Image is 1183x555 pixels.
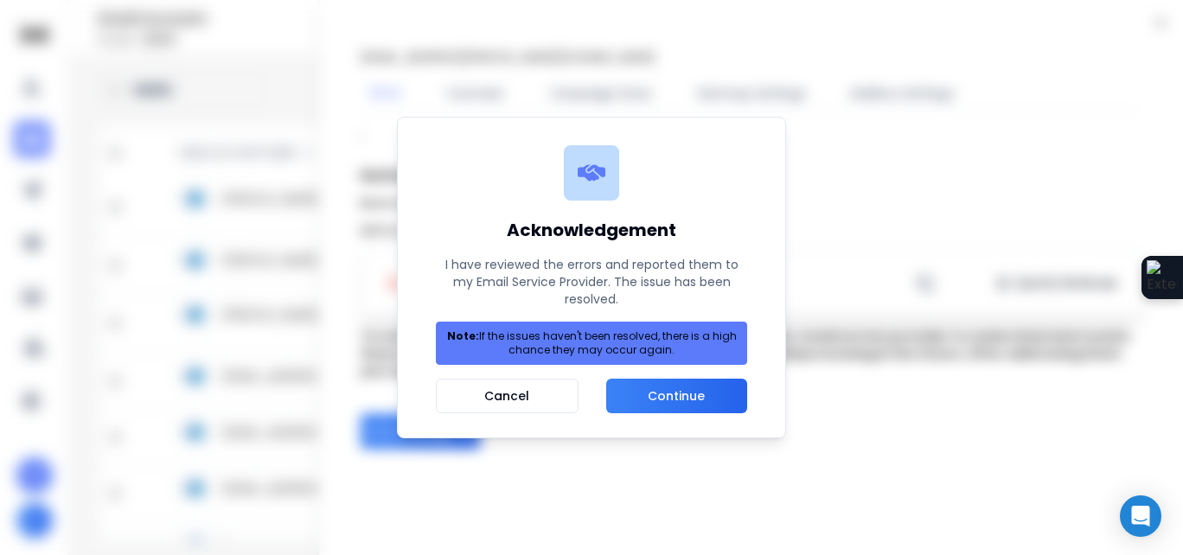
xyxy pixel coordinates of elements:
[1147,260,1178,295] img: Extension Icon
[606,379,747,413] button: Continue
[447,329,479,343] strong: Note:
[1120,495,1161,537] div: Open Intercom Messenger
[436,379,579,413] button: Cancel
[361,125,1141,449] div: ;
[436,218,747,242] h1: Acknowledgement
[436,256,747,308] p: I have reviewed the errors and reported them to my Email Service Provider. The issue has been res...
[444,329,739,357] p: If the issues haven't been resolved, there is a high chance they may occur again.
